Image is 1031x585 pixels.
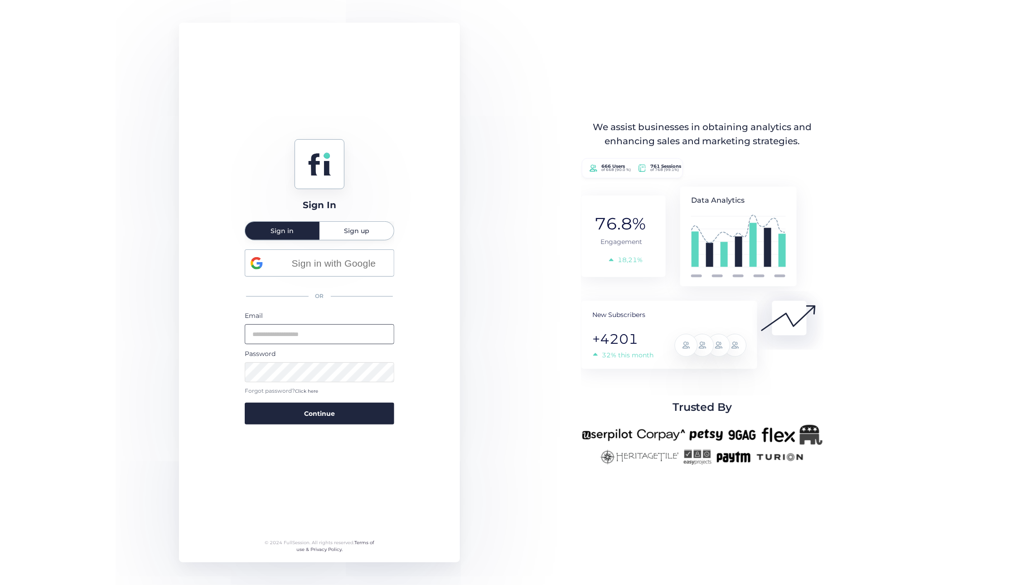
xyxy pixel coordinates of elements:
span: Trusted By [673,399,732,416]
img: petsy-new.png [690,425,723,445]
div: OR [245,287,394,306]
div: Email [245,311,394,321]
tspan: New Subscribers [592,310,645,318]
img: corpay-new.png [637,425,685,445]
tspan: of 668 (90.0 %) [602,167,631,172]
tspan: +4201 [592,331,638,347]
button: Continue [245,403,394,424]
tspan: of 768 (99.1%) [650,167,679,172]
tspan: Data Analytics [691,196,745,205]
div: We assist businesses in obtaining analytics and enhancing sales and marketing strategies. [583,120,822,149]
span: Continue [304,409,335,419]
a: Terms of use & Privacy Policy. [296,540,374,553]
span: Click here [295,388,318,394]
tspan: 666 Users [602,163,626,169]
img: 9gag-new.png [727,425,757,445]
tspan: Engagement [600,238,642,246]
div: Forgot password? [245,387,394,395]
img: Republicanlogo-bw.png [800,425,823,445]
img: paytm-new.png [716,449,751,465]
span: Sign in with Google [279,256,388,271]
tspan: 32% this month [602,351,653,359]
tspan: 761 Sessions [650,163,682,169]
img: heritagetile-new.png [600,449,679,465]
div: Password [245,349,394,359]
span: Sign in [271,228,294,234]
img: userpilot-new.png [582,425,633,445]
img: easyprojects-new.png [683,449,712,465]
div: Sign In [303,198,336,212]
img: flex-new.png [762,425,795,445]
span: Sign up [344,228,369,234]
tspan: 18,21% [618,255,643,263]
div: © 2024 FullSession. All rights reserved. [261,539,378,553]
tspan: 76.8% [595,213,646,233]
img: turion-new.png [755,449,805,465]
